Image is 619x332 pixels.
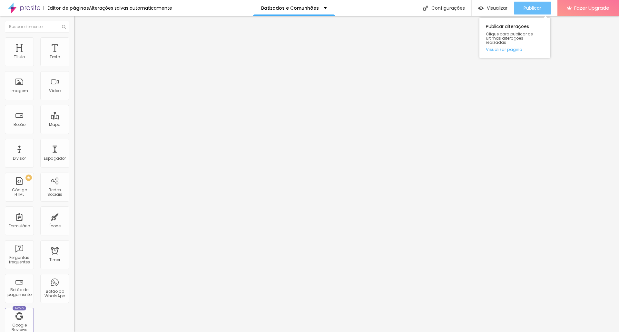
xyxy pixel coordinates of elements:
img: view-1.svg [478,5,484,11]
img: Icone [423,5,428,11]
div: Mapa [49,122,61,127]
span: Publicar [524,5,541,11]
div: Texto [50,55,60,59]
p: Batizados e Comunhões [261,6,319,10]
iframe: Editor [74,16,619,332]
div: Botão do WhatsApp [42,289,67,299]
div: Imagem [11,89,28,93]
div: Botão de pagamento [6,288,32,297]
div: Novo [13,306,26,310]
div: Alterações salvas automaticamente [89,6,172,10]
div: Título [14,55,25,59]
span: Clique para publicar as ultimas alterações reaizadas [486,32,544,45]
img: Icone [62,25,66,29]
span: Fazer Upgrade [574,5,609,11]
div: Botão [14,122,25,127]
button: Publicar [514,2,551,14]
div: Redes Sociais [42,188,67,197]
div: Ícone [49,224,61,228]
div: Vídeo [49,89,61,93]
button: Visualizar [472,2,514,14]
div: Divisor [13,156,26,161]
div: Publicar alterações [479,18,550,58]
a: Visualizar página [486,47,544,52]
div: Editor de páginas [44,6,89,10]
div: Espaçador [44,156,66,161]
input: Buscar elemento [5,21,69,33]
div: Formulário [9,224,30,228]
div: Timer [49,258,60,262]
div: Perguntas frequentes [6,255,32,265]
div: Código HTML [6,188,32,197]
span: Visualizar [487,5,507,11]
